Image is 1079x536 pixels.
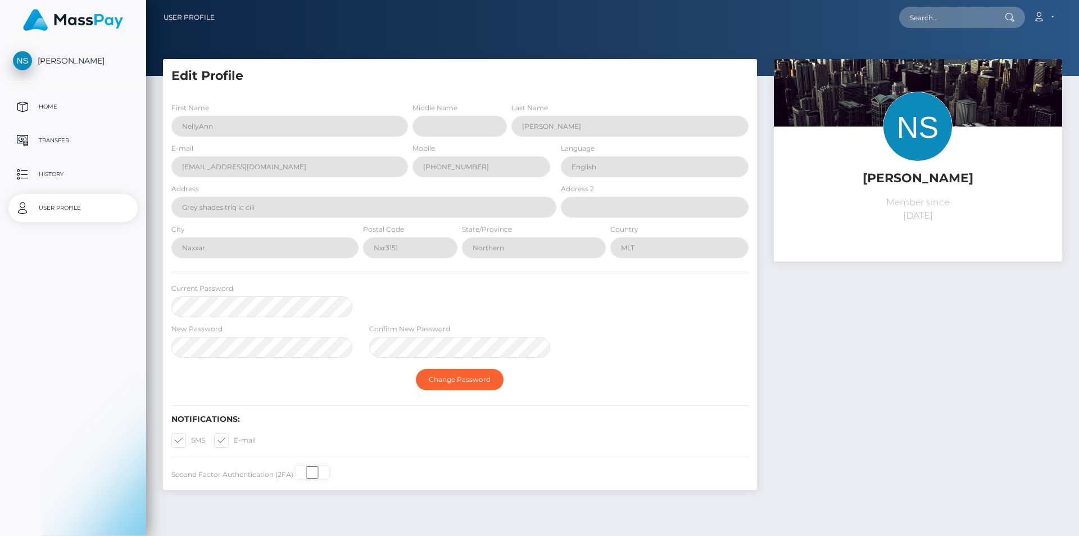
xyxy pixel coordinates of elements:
label: Last Name [511,103,548,113]
a: Transfer [8,127,138,155]
input: Search... [899,7,1005,28]
label: Second Factor Authentication (2FA) [171,470,293,480]
label: New Password [171,324,223,334]
p: User Profile [13,200,133,217]
label: E-mail [171,143,193,154]
img: MassPay [23,9,123,31]
label: Address 2 [561,184,594,194]
label: Confirm New Password [369,324,450,334]
label: Language [561,143,595,154]
label: Middle Name [412,103,457,113]
label: Current Password [171,283,233,294]
a: History [8,160,138,188]
h6: Notifications: [171,415,749,424]
label: City [171,224,185,235]
label: Country [610,224,638,235]
img: ... [774,59,1062,251]
label: First Name [171,103,209,113]
button: Change Password [416,369,504,390]
label: E-mail [214,433,256,448]
label: State/Province [462,224,512,235]
label: Address [171,184,199,194]
label: Mobile [412,143,435,154]
p: History [13,166,133,183]
label: SMS [171,433,205,448]
p: Member since [DATE] [782,196,1054,223]
h5: Edit Profile [171,67,749,85]
a: User Profile [164,6,215,29]
label: Postal Code [363,224,404,235]
h5: [PERSON_NAME] [782,170,1054,187]
p: Home [13,98,133,115]
span: [PERSON_NAME] [8,56,138,66]
p: Transfer [13,132,133,149]
a: Home [8,93,138,121]
a: User Profile [8,194,138,222]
